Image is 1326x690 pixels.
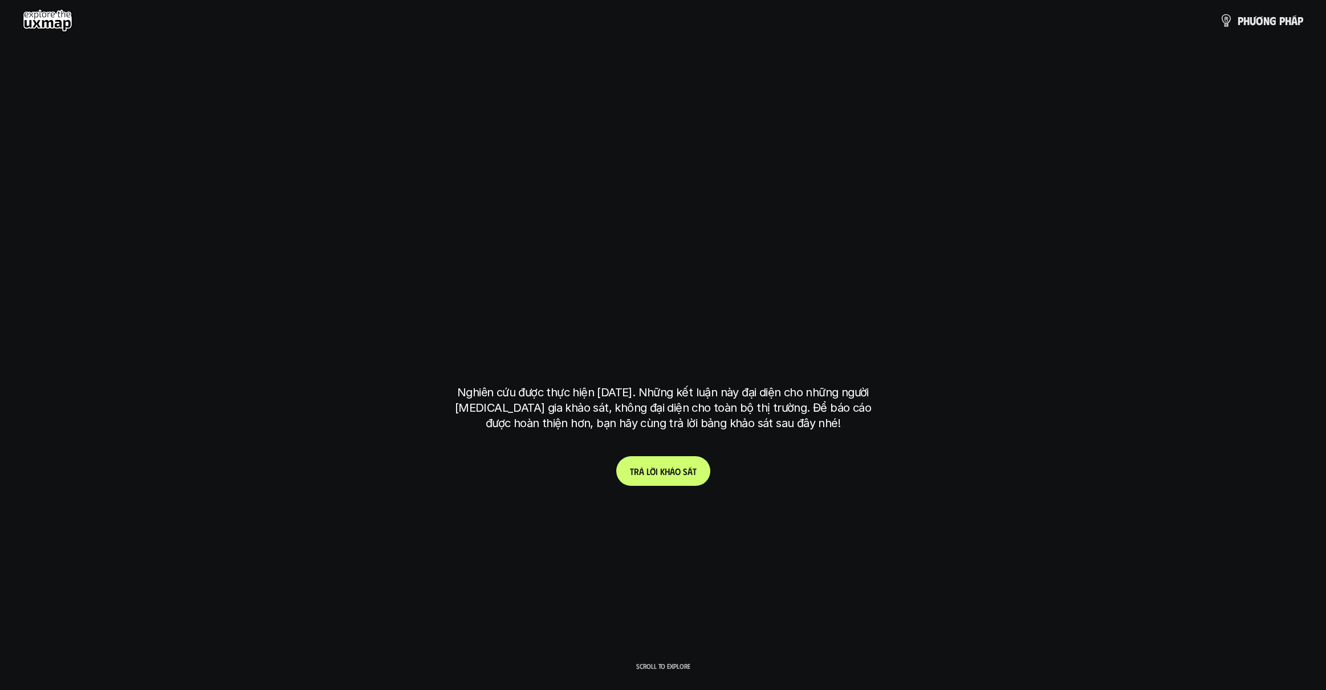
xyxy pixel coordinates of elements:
[1291,14,1297,27] span: á
[1285,14,1291,27] span: h
[616,456,710,486] a: Trảlờikhảosát
[1279,14,1285,27] span: p
[1250,14,1256,27] span: ư
[665,466,670,477] span: h
[630,466,634,477] span: T
[1256,14,1263,27] span: ơ
[1238,14,1243,27] span: p
[660,466,665,477] span: k
[683,466,688,477] span: s
[1270,14,1276,27] span: g
[688,466,693,477] span: á
[693,466,697,477] span: t
[639,466,644,477] span: ả
[656,466,658,477] span: i
[1219,9,1303,32] a: phươngpháp
[624,208,710,221] h6: Kết quả nghiên cứu
[460,326,867,374] h1: tại [GEOGRAPHIC_DATA]
[1297,14,1303,27] span: p
[670,466,675,477] span: ả
[646,466,650,477] span: l
[449,385,877,431] p: Nghiên cứu được thực hiện [DATE]. Những kết luận này đại diện cho những người [MEDICAL_DATA] gia ...
[636,662,690,670] p: Scroll to explore
[1243,14,1250,27] span: h
[455,236,871,283] h1: phạm vi công việc của
[634,466,639,477] span: r
[1263,14,1270,27] span: n
[675,466,681,477] span: o
[650,466,656,477] span: ờ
